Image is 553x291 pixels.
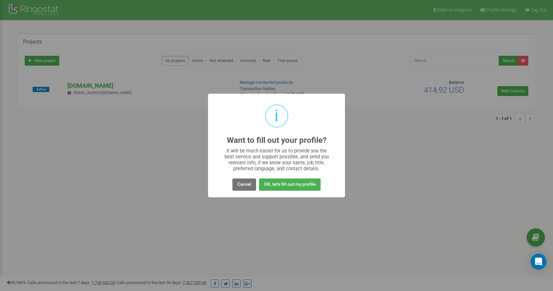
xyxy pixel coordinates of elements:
[232,178,256,191] button: Cancel
[275,105,278,127] div: i
[531,254,546,270] div: Open Intercom Messenger
[221,148,332,172] div: It will be much easier for us to provide you the best service and support possible, and send you ...
[227,136,327,145] h2: Want to fill out your profile?
[259,178,321,191] button: OK, let's fill out my profile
